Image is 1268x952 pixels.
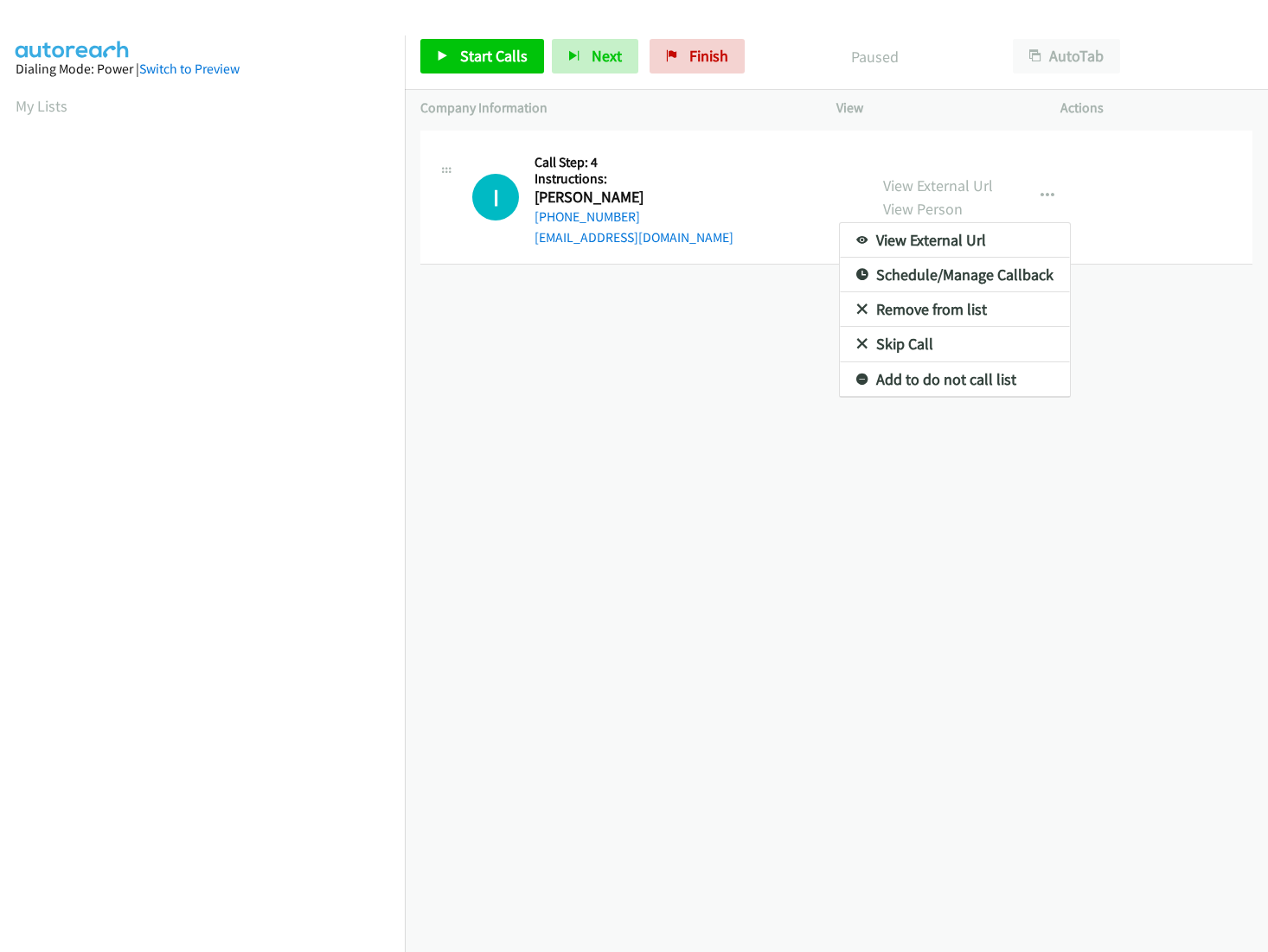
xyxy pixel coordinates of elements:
[840,362,1070,397] a: Add to do not call list
[840,292,1070,327] a: Remove from list
[840,258,1070,292] a: Schedule/Manage Callback
[16,96,67,116] a: My Lists
[16,59,389,80] div: Dialing Mode: Power |
[840,327,1070,361] a: Skip Call
[139,61,240,77] a: Switch to Preview
[840,223,1070,258] a: View External Url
